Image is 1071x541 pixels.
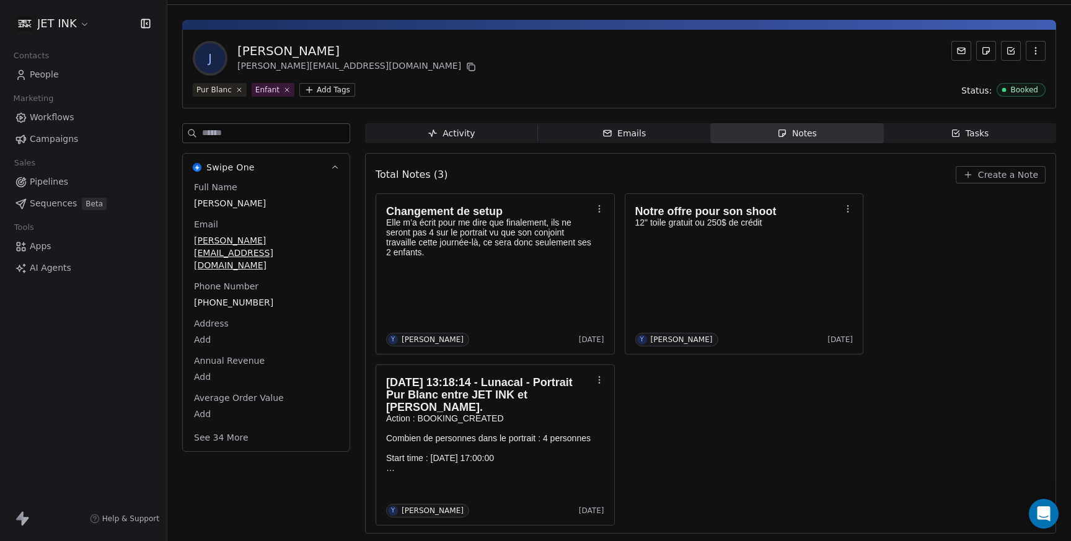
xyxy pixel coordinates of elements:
[10,64,157,85] a: People
[402,335,464,344] div: [PERSON_NAME]
[30,240,51,253] span: Apps
[194,296,338,309] span: [PHONE_NUMBER]
[428,127,475,140] div: Activity
[8,46,55,65] span: Contacts
[206,161,255,174] span: Swipe One
[37,15,77,32] span: JET INK
[651,335,713,344] div: [PERSON_NAME]
[9,218,39,237] span: Tools
[194,197,338,209] span: [PERSON_NAME]
[193,163,201,172] img: Swipe One
[10,193,157,214] a: SequencesBeta
[195,43,225,73] span: J
[82,198,107,210] span: Beta
[237,42,478,59] div: [PERSON_NAME]
[640,335,643,345] div: Y
[10,236,157,257] a: Apps
[30,262,71,275] span: AI Agents
[30,175,68,188] span: Pipelines
[635,218,841,227] p: 12" toile gratuit ou 250$ de crédit
[90,514,159,524] a: Help & Support
[9,154,41,172] span: Sales
[579,506,604,516] span: [DATE]
[183,154,350,181] button: Swipe OneSwipe One
[17,16,32,31] img: JET%20INK%20Metal.png
[196,84,232,95] div: Pur Blanc
[951,127,989,140] div: Tasks
[978,169,1038,181] span: Create a Note
[30,68,59,81] span: People
[10,172,157,192] a: Pipelines
[579,335,604,345] span: [DATE]
[386,205,592,218] h1: Changement de setup
[194,408,338,420] span: Add
[192,354,267,367] span: Annual Revenue
[255,84,280,95] div: Enfant
[635,205,841,218] h1: Notre offre pour son shoot
[30,133,78,146] span: Campaigns
[391,506,395,516] div: Y
[192,181,240,193] span: Full Name
[1029,499,1059,529] div: Open Intercom Messenger
[376,167,447,182] span: Total Notes (3)
[15,13,92,34] button: JET INK
[192,392,286,404] span: Average Order Value
[30,197,77,210] span: Sequences
[386,376,592,413] h1: [DATE] 13:18:14 - Lunacal - Portrait Pur Blanc entre JET INK et [PERSON_NAME].
[602,127,646,140] div: Emails
[194,333,338,346] span: Add
[194,371,338,383] span: Add
[194,234,338,271] span: [PERSON_NAME][EMAIL_ADDRESS][DOMAIN_NAME]
[102,514,159,524] span: Help & Support
[8,89,59,108] span: Marketing
[391,335,395,345] div: Y
[10,107,157,128] a: Workflows
[183,181,350,451] div: Swipe OneSwipe One
[386,218,592,257] p: Elle m’a écrit pour me dire que finalement, ils ne seront pas 4 sur le portrait vu que son conjoi...
[30,111,74,124] span: Workflows
[1010,86,1038,94] div: Booked
[402,506,464,515] div: [PERSON_NAME]
[10,258,157,278] a: AI Agents
[386,413,592,473] p: Action : BOOKING_CREATED Combien de personnes dans le portrait : 4 personnes Start time : [DATE] ...
[956,166,1046,183] button: Create a Note
[187,426,256,449] button: See 34 More
[299,83,355,97] button: Add Tags
[192,317,231,330] span: Address
[961,84,992,97] span: Status:
[237,59,478,74] div: [PERSON_NAME][EMAIL_ADDRESS][DOMAIN_NAME]
[10,129,157,149] a: Campaigns
[827,335,853,345] span: [DATE]
[192,280,261,292] span: Phone Number
[192,218,221,231] span: Email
